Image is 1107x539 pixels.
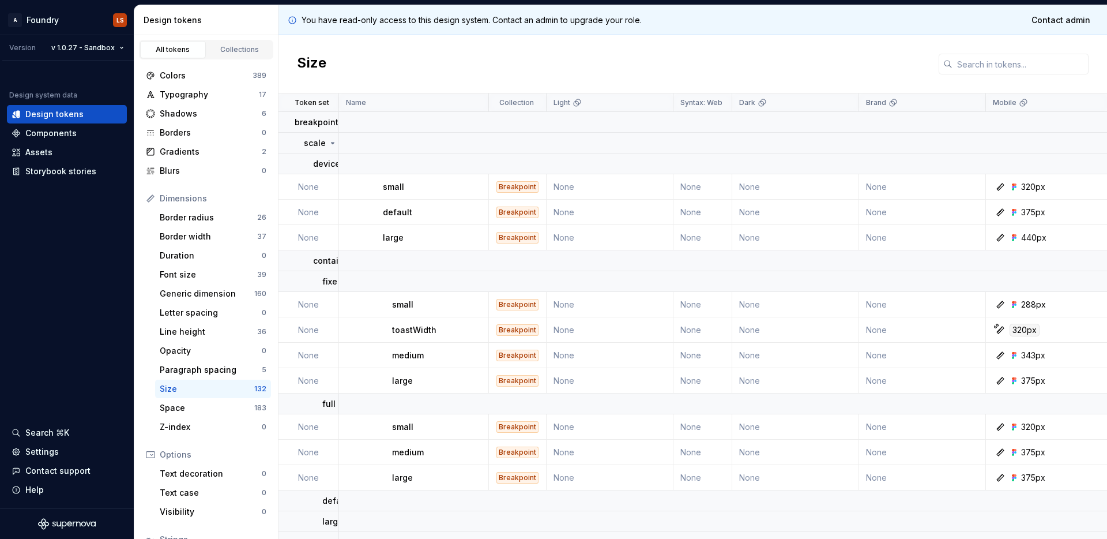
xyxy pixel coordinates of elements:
td: None [278,292,339,317]
td: None [859,343,986,368]
div: Typography [160,89,259,100]
span: v 1.0.27 - Sandbox [51,43,115,53]
div: Design tokens [144,14,273,26]
td: None [859,368,986,394]
div: Contact support [25,465,91,477]
a: Components [7,124,127,143]
div: 26 [257,213,266,222]
td: None [859,292,986,317]
td: None [732,225,859,250]
a: Z-index0 [155,418,271,436]
div: Blurs [160,165,262,177]
a: Shadows6 [141,104,271,123]
td: None [673,343,732,368]
a: Storybook stories [7,162,127,181]
div: 0 [262,251,266,260]
div: A [8,13,22,27]
div: Dimensions [160,193,266,204]
a: Text decoration0 [155,465,271,483]
a: Opacity0 [155,342,271,360]
td: None [859,174,986,200]
div: Line height [160,326,257,338]
td: None [673,292,732,317]
div: Opacity [160,345,262,357]
div: Breakpoint [496,350,539,361]
td: None [859,200,986,225]
div: Settings [25,446,59,458]
div: Breakpoint [496,472,539,484]
td: None [278,414,339,440]
h2: Size [297,54,326,74]
td: None [278,465,339,491]
div: 36 [257,327,266,336]
a: Generic dimension160 [155,285,271,303]
td: None [278,440,339,465]
div: Border radius [160,212,257,223]
div: Border width [160,231,257,242]
a: Typography17 [141,85,271,104]
a: Design tokens [7,105,127,123]
div: 375px [1021,447,1045,458]
div: Collections [211,45,269,54]
p: small [383,181,404,193]
td: None [547,292,673,317]
td: None [673,368,732,394]
p: medium [392,350,424,361]
div: 17 [259,90,266,99]
div: Design tokens [25,108,84,120]
td: None [732,414,859,440]
div: Size [160,383,254,395]
div: 183 [254,403,266,413]
p: toastWidth [392,324,436,336]
div: Version [9,43,36,53]
button: AFoundryLS [2,8,131,32]
div: Text case [160,487,262,499]
td: None [278,343,339,368]
td: None [673,200,732,225]
div: Paragraph spacing [160,364,262,376]
div: Generic dimension [160,288,254,300]
td: None [859,225,986,250]
td: None [673,440,732,465]
div: 320px [1010,324,1040,336]
div: Breakpoint [496,447,539,458]
p: large [322,516,343,527]
td: None [673,174,732,200]
a: Font size39 [155,265,271,284]
div: 160 [254,289,266,298]
div: 5 [262,365,266,375]
td: None [278,174,339,200]
div: Space [160,402,254,414]
div: 2 [262,147,266,156]
td: None [732,200,859,225]
div: Components [25,128,77,139]
div: Assets [25,147,52,158]
div: 0 [262,346,266,355]
p: Dark [739,98,755,107]
p: containerWidth [313,255,375,267]
td: None [732,440,859,465]
a: Space183 [155,399,271,417]
td: None [547,414,673,440]
div: 0 [262,422,266,432]
p: Syntax: Web [680,98,722,107]
div: Breakpoint [496,299,539,310]
a: Duration0 [155,246,271,265]
div: Breakpoint [496,324,539,336]
div: 0 [262,128,266,137]
div: Foundry [27,14,59,26]
td: None [859,465,986,491]
div: Options [160,449,266,461]
a: Border width37 [155,227,271,246]
div: Shadows [160,108,262,119]
div: LS [116,16,124,25]
td: None [278,317,339,343]
p: full [322,398,336,410]
input: Search in tokens... [952,54,1089,74]
a: Colors389 [141,66,271,85]
p: large [383,232,404,244]
p: breakpoint [295,117,338,128]
p: Collection [499,98,534,107]
p: Light [553,98,570,107]
p: small [392,421,413,433]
